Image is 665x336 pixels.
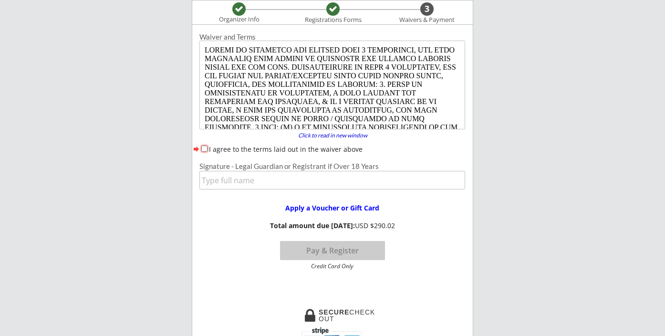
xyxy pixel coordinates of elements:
div: CHECKOUT [319,309,375,322]
button: forward [192,144,200,154]
div: Waivers & Payment [394,16,460,24]
button: Pay & Register [280,241,385,260]
strong: SECURE [319,308,349,316]
div: 3 [420,4,434,14]
strong: Total amount due [DATE]: [270,221,355,230]
div: Signature - Legal Guardian or Registrant if Over 18 Years [199,163,465,170]
input: Type full name [199,171,465,189]
div: Waiver and Terms [199,33,465,41]
div: Click to read in new window [292,133,373,138]
div: Organizer Info [213,16,265,23]
div: Registrations Forms [300,16,366,24]
div: USD $290.02 [267,222,398,230]
div: Apply a Voucher or Gift Card [270,205,394,211]
a: Click to read in new window [292,133,373,140]
div: Credit Card Only [284,263,381,269]
label: I agree to the terms laid out in the waiver above [209,145,363,154]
